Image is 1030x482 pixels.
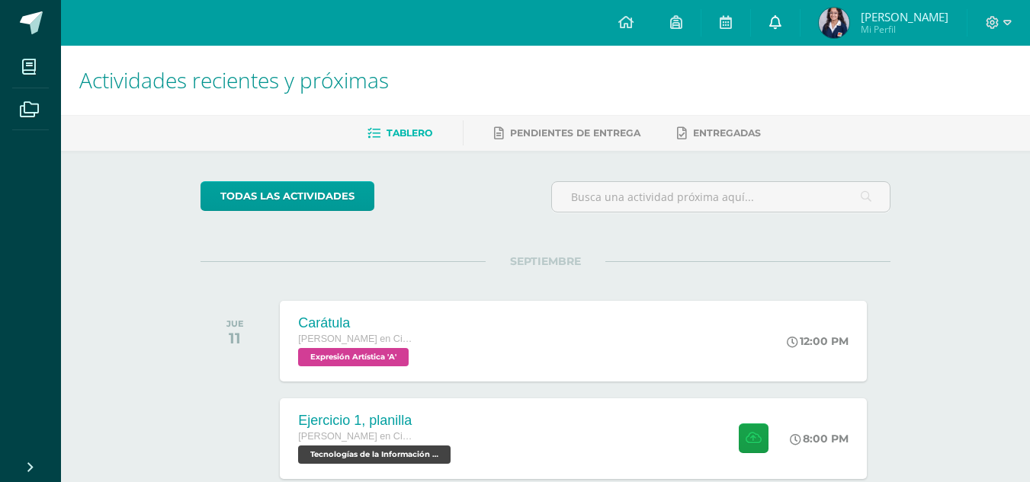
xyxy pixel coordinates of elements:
[861,9,948,24] span: [PERSON_NAME]
[510,127,640,139] span: Pendientes de entrega
[677,121,761,145] a: Entregadas
[201,181,374,211] a: todas las Actividades
[367,121,432,145] a: Tablero
[298,315,412,331] div: Carátula
[298,334,412,344] span: [PERSON_NAME] en Ciencias y Letras
[552,182,890,212] input: Busca una actividad próxima aquí...
[861,23,948,36] span: Mi Perfil
[486,254,605,268] span: SEPTIEMBRE
[494,121,640,145] a: Pendientes de entrega
[298,445,451,464] span: Tecnologías de la Información y la Comunicación 5 'A'
[693,127,761,139] span: Entregadas
[387,127,432,139] span: Tablero
[787,334,849,348] div: 12:00 PM
[298,413,454,429] div: Ejercicio 1, planilla
[819,8,849,38] img: 27b5924c4eccadfd3ff0ae24cfc3d94a.png
[298,431,412,442] span: [PERSON_NAME] en Ciencias y Letras
[790,432,849,445] div: 8:00 PM
[226,329,244,347] div: 11
[79,65,389,94] span: Actividades recientes y próximas
[298,348,409,366] span: Expresión Artística 'A'
[226,318,244,329] div: JUE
